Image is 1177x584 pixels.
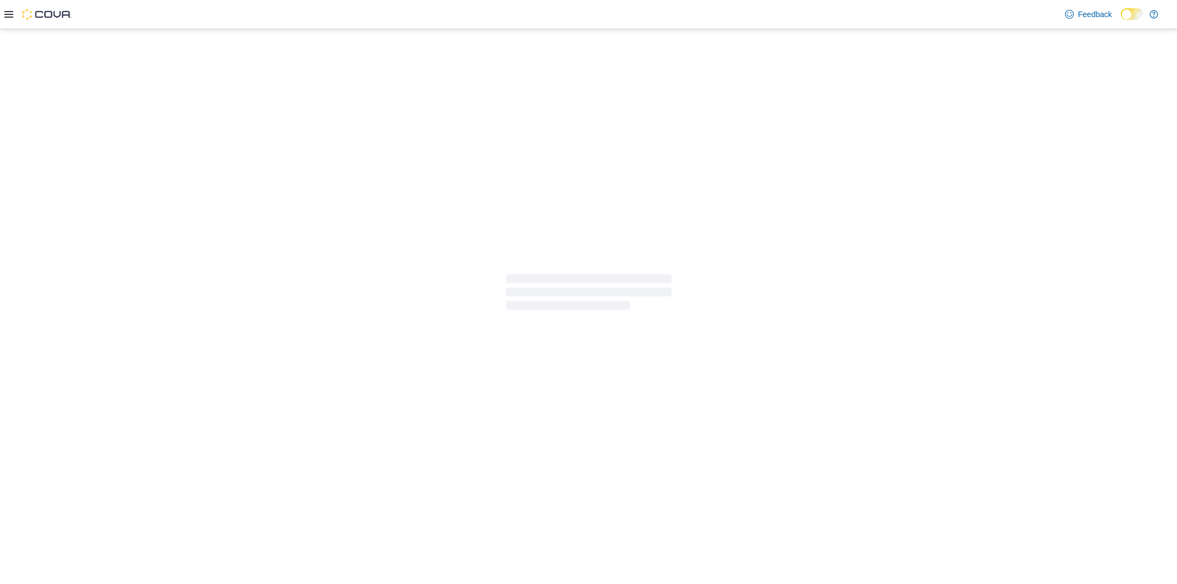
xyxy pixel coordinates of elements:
input: Dark Mode [1121,8,1144,20]
span: Feedback [1078,9,1112,20]
a: Feedback [1061,3,1116,25]
img: Cova [22,9,72,20]
span: Loading [506,277,672,312]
